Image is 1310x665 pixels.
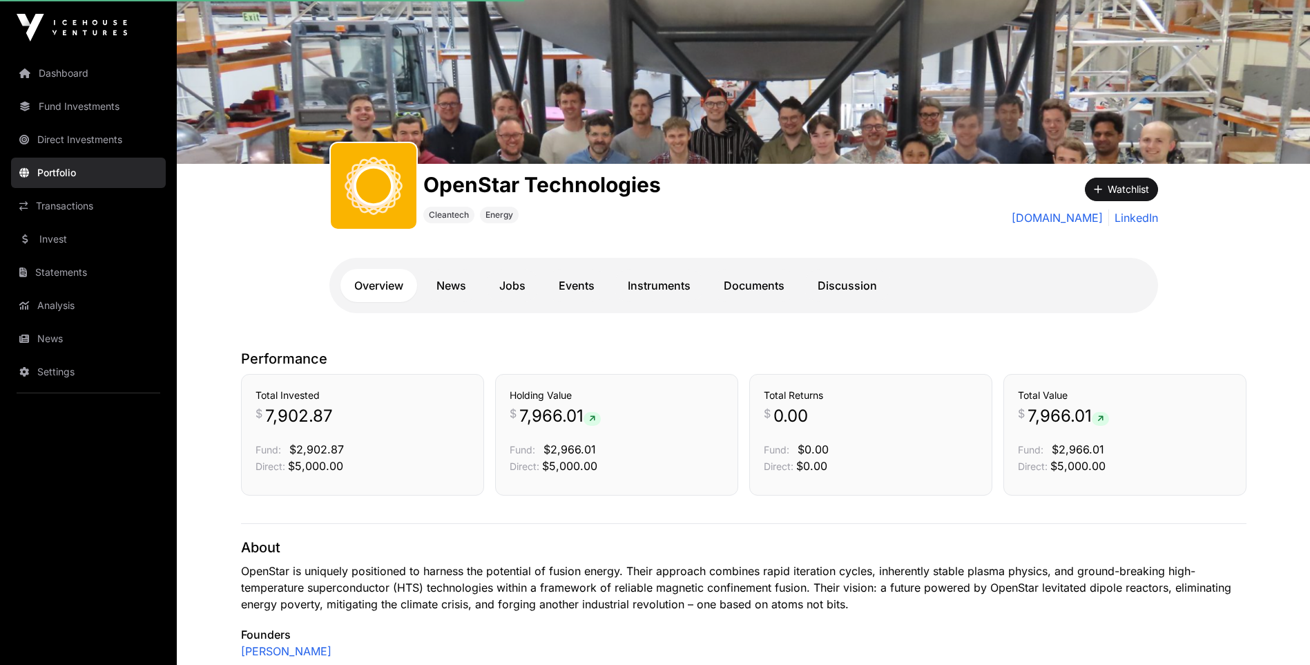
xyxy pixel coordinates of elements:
[241,349,1246,368] p: Performance
[773,405,808,427] span: 0.00
[796,459,827,473] span: $0.00
[798,442,829,456] span: $0.00
[764,388,978,402] h3: Total Returns
[340,269,1147,302] nav: Tabs
[11,257,166,288] a: Statements
[1012,209,1103,226] a: [DOMAIN_NAME]
[542,459,597,473] span: $5,000.00
[614,269,704,302] a: Instruments
[1018,460,1048,472] span: Direct:
[1018,388,1232,402] h3: Total Value
[1052,442,1104,456] span: $2,966.01
[241,643,331,659] a: [PERSON_NAME]
[11,158,166,188] a: Portfolio
[241,563,1246,612] p: OpenStar is uniquely positioned to harness the potential of fusion energy. Their approach combine...
[11,58,166,88] a: Dashboard
[764,405,771,422] span: $
[256,405,262,422] span: $
[1018,405,1025,422] span: $
[543,442,596,456] span: $2,966.01
[256,388,470,402] h3: Total Invested
[336,149,411,223] img: OpenStar.svg
[804,269,891,302] a: Discussion
[265,405,333,427] span: 7,902.87
[510,444,535,456] span: Fund:
[485,269,539,302] a: Jobs
[11,357,166,387] a: Settings
[429,209,469,221] span: Cleantech
[11,91,166,122] a: Fund Investments
[764,460,793,472] span: Direct:
[11,191,166,221] a: Transactions
[11,324,166,354] a: News
[1241,599,1310,665] iframe: Chat Widget
[710,269,798,302] a: Documents
[423,269,480,302] a: News
[11,124,166,155] a: Direct Investments
[423,172,661,197] h1: OpenStar Technologies
[1085,178,1158,201] button: Watchlist
[510,388,724,402] h3: Holding Value
[11,290,166,321] a: Analysis
[17,14,127,41] img: Icehouse Ventures Logo
[241,538,1246,557] p: About
[510,405,517,422] span: $
[545,269,608,302] a: Events
[510,460,539,472] span: Direct:
[340,269,417,302] a: Overview
[256,444,281,456] span: Fund:
[1108,209,1158,226] a: LinkedIn
[288,459,343,473] span: $5,000.00
[1018,444,1043,456] span: Fund:
[11,224,166,254] a: Invest
[1028,405,1109,427] span: 7,966.01
[485,209,513,221] span: Energy
[289,442,344,456] span: $2,902.87
[764,444,789,456] span: Fund:
[1050,459,1106,473] span: $5,000.00
[241,626,1246,643] p: Founders
[519,405,601,427] span: 7,966.01
[256,460,285,472] span: Direct:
